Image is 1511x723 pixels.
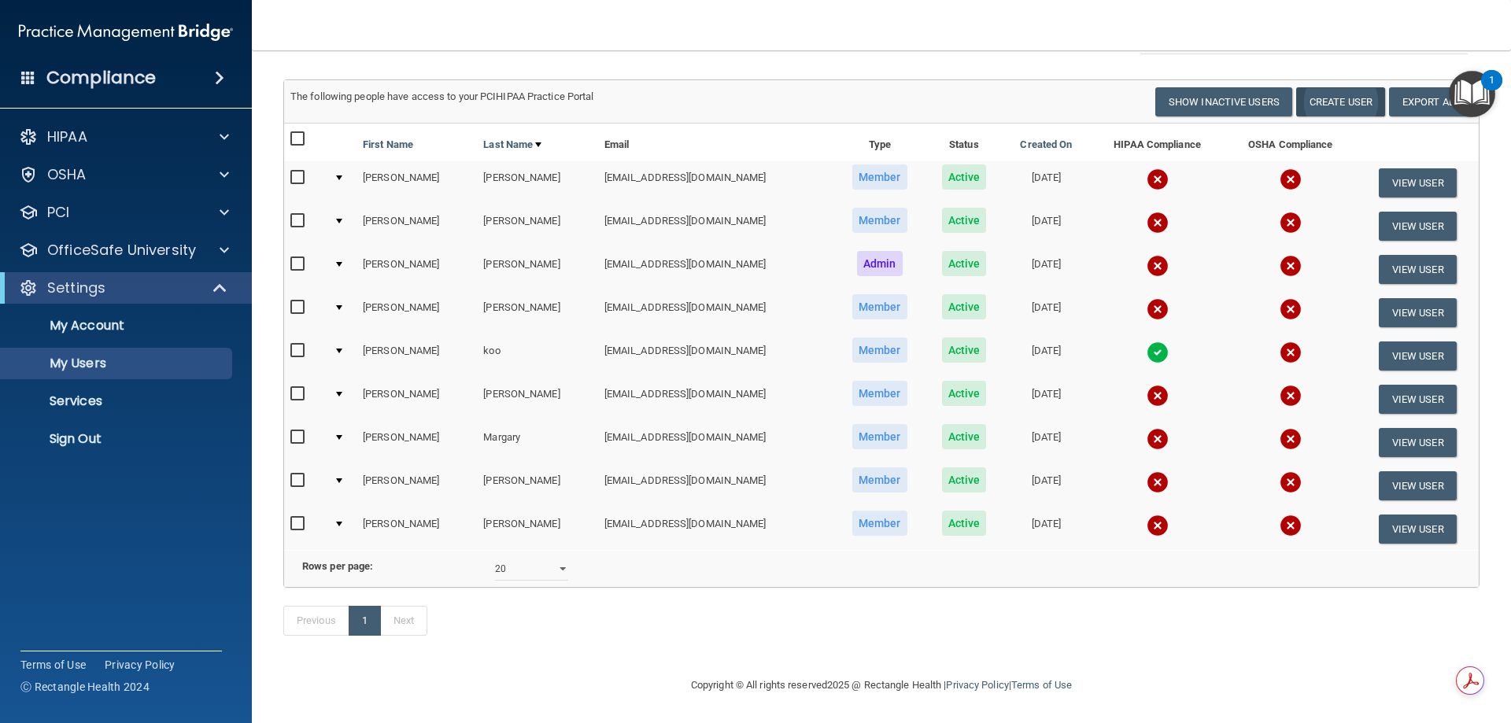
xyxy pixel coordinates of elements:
span: Member [852,294,907,319]
button: View User [1379,298,1457,327]
th: Status [925,124,1003,161]
button: View User [1379,385,1457,414]
td: [PERSON_NAME] [477,378,597,421]
td: koo [477,334,597,378]
a: Previous [283,606,349,636]
p: Settings [47,279,105,297]
span: Member [852,424,907,449]
button: View User [1379,515,1457,544]
td: [PERSON_NAME] [357,291,477,334]
p: HIPAA [47,127,87,146]
span: Active [942,164,987,190]
a: Terms of Use [1011,679,1072,691]
img: cross.ca9f0e7f.svg [1280,428,1302,450]
td: [PERSON_NAME] [357,464,477,507]
img: cross.ca9f0e7f.svg [1147,168,1169,190]
button: View User [1379,255,1457,284]
span: Active [942,251,987,276]
td: [PERSON_NAME] [477,161,597,205]
td: [PERSON_NAME] [357,507,477,550]
span: Active [942,467,987,492]
a: Last Name [483,135,541,154]
td: [PERSON_NAME] [357,248,477,291]
button: Show Inactive Users [1155,87,1292,116]
td: Margary [477,421,597,464]
button: Create User [1296,87,1385,116]
span: Member [852,208,907,233]
td: [PERSON_NAME] [477,205,597,248]
a: First Name [363,135,413,154]
p: PCI [47,203,69,222]
td: [DATE] [1003,464,1090,507]
a: PCI [19,203,229,222]
td: [PERSON_NAME] [477,291,597,334]
button: Open Resource Center, 1 new notification [1449,71,1495,117]
a: Privacy Policy [946,679,1008,691]
td: [DATE] [1003,291,1090,334]
img: cross.ca9f0e7f.svg [1280,515,1302,537]
td: [PERSON_NAME] [357,161,477,205]
td: [PERSON_NAME] [357,421,477,464]
td: [DATE] [1003,334,1090,378]
a: HIPAA [19,127,229,146]
h4: Compliance [46,67,156,89]
td: [DATE] [1003,161,1090,205]
td: [DATE] [1003,205,1090,248]
span: Member [852,381,907,406]
img: cross.ca9f0e7f.svg [1280,168,1302,190]
span: Member [852,338,907,363]
th: OSHA Compliance [1225,124,1356,161]
span: Admin [857,251,903,276]
p: My Users [10,356,225,371]
span: Member [852,467,907,492]
button: View User [1379,168,1457,197]
img: cross.ca9f0e7f.svg [1147,515,1169,537]
a: Settings [19,279,228,297]
td: [EMAIL_ADDRESS][DOMAIN_NAME] [598,334,834,378]
a: Export All [1389,87,1472,116]
a: 1 [349,606,381,636]
span: Member [852,511,907,536]
button: View User [1379,341,1457,371]
span: Member [852,164,907,190]
div: Copyright © All rights reserved 2025 @ Rectangle Health | | [594,660,1169,710]
td: [DATE] [1003,507,1090,550]
td: [DATE] [1003,248,1090,291]
p: OfficeSafe University [47,241,196,260]
th: Type [834,124,925,161]
img: cross.ca9f0e7f.svg [1280,341,1302,363]
td: [DATE] [1003,378,1090,421]
a: Next [380,606,427,636]
td: [PERSON_NAME] [357,334,477,378]
img: cross.ca9f0e7f.svg [1280,385,1302,407]
img: cross.ca9f0e7f.svg [1147,212,1169,234]
td: [EMAIL_ADDRESS][DOMAIN_NAME] [598,161,834,205]
div: 1 [1489,80,1494,101]
a: Terms of Use [20,657,86,673]
th: Email [598,124,834,161]
td: [EMAIL_ADDRESS][DOMAIN_NAME] [598,248,834,291]
a: OfficeSafe University [19,241,229,260]
p: Services [10,393,225,409]
td: [EMAIL_ADDRESS][DOMAIN_NAME] [598,421,834,464]
span: The following people have access to your PCIHIPAA Practice Portal [290,90,594,102]
td: [DATE] [1003,421,1090,464]
img: tick.e7d51cea.svg [1147,341,1169,363]
span: Active [942,381,987,406]
span: Ⓒ Rectangle Health 2024 [20,679,150,695]
span: Active [942,424,987,449]
p: OSHA [47,165,87,184]
td: [EMAIL_ADDRESS][DOMAIN_NAME] [598,464,834,507]
button: View User [1379,428,1457,457]
a: OSHA [19,165,229,184]
b: Rows per page: [302,560,373,572]
td: [PERSON_NAME] [477,464,597,507]
img: cross.ca9f0e7f.svg [1147,298,1169,320]
p: Sign Out [10,431,225,447]
td: [EMAIL_ADDRESS][DOMAIN_NAME] [598,205,834,248]
img: cross.ca9f0e7f.svg [1147,385,1169,407]
img: cross.ca9f0e7f.svg [1280,298,1302,320]
a: Privacy Policy [105,657,175,673]
iframe: Drift Widget Chat Controller [1432,614,1492,674]
td: [EMAIL_ADDRESS][DOMAIN_NAME] [598,507,834,550]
